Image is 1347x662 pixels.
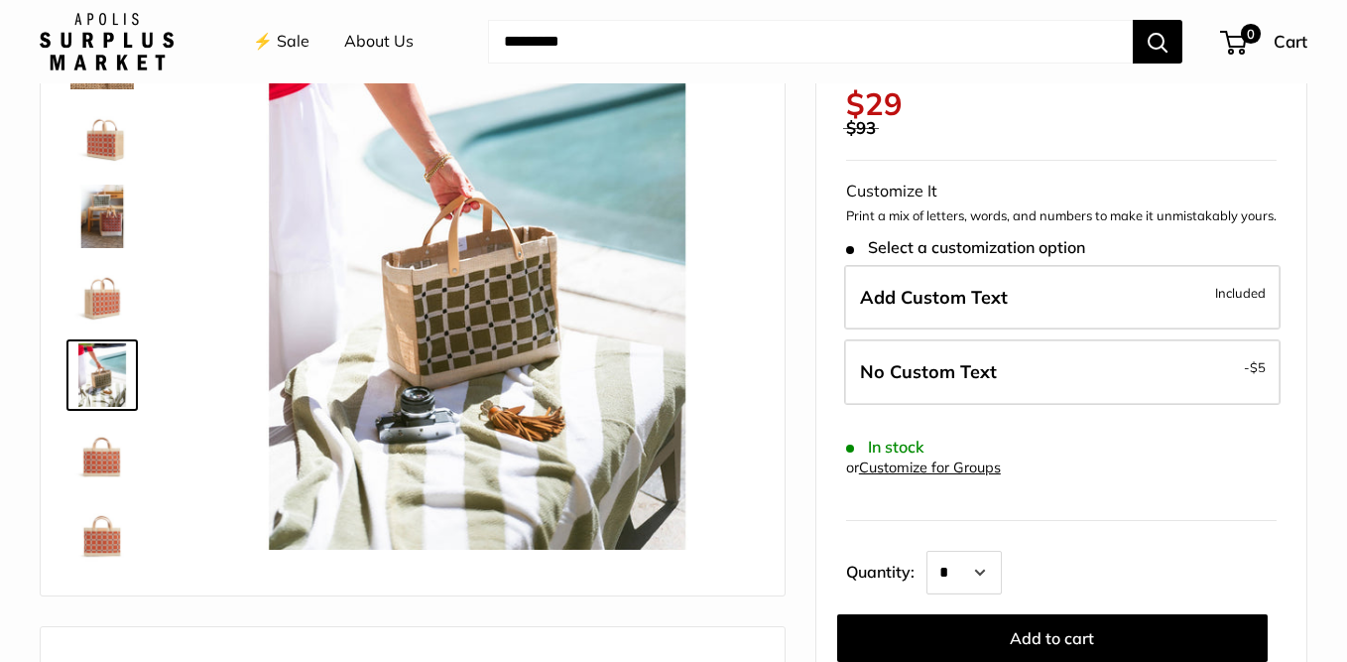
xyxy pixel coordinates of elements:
a: Petite Market Bag in Chenille Window Brick [66,419,138,490]
div: or [846,455,1001,481]
span: $93 [846,117,876,138]
img: Petite Market Bag in Chenille Window Brick [70,502,134,566]
div: Customize It [846,177,1277,206]
label: Add Custom Text [844,265,1281,331]
label: Quantity: [846,545,926,595]
span: - [1244,355,1266,379]
label: Leave Blank [844,339,1281,405]
a: Customize for Groups [859,459,1001,476]
a: Petite Market Bag in Chenille Window Brick [66,101,138,173]
img: Petite Market Bag in Chenille Window Brick [70,423,134,486]
img: Petite Market Bag in Chenille Window Brick [70,343,134,407]
a: 0 Cart [1222,26,1307,58]
img: Petite Market Bag in Chenille Window Brick [70,185,134,248]
span: No Custom Text [860,360,997,383]
a: Petite Market Bag in Chenille Window Brick [66,260,138,331]
button: Add to cart [837,614,1268,662]
span: $29 [846,84,903,123]
a: Petite Market Bag in Chenille Window Brick [66,181,138,252]
button: Search [1133,20,1182,64]
a: ⚡️ Sale [253,27,309,57]
a: Petite Market Bag in Chenille Window Brick [66,339,138,411]
img: Petite Market Bag in Chenille Window Brick [70,105,134,169]
span: Cart [1274,31,1307,52]
span: $5 [1250,359,1266,375]
span: Select a customization option [846,238,1085,257]
span: Add Custom Text [860,286,1008,309]
img: Apolis: Surplus Market [40,13,174,70]
span: In stock [846,438,924,457]
input: Search... [488,20,1133,64]
img: Petite Market Bag in Chenille Window Brick [70,264,134,328]
span: 0 [1241,24,1261,44]
a: Petite Market Bag in Chenille Window Brick [66,498,138,570]
span: Included [1215,281,1266,305]
p: Print a mix of letters, words, and numbers to make it unmistakably yours. [846,206,1277,226]
a: About Us [344,27,414,57]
